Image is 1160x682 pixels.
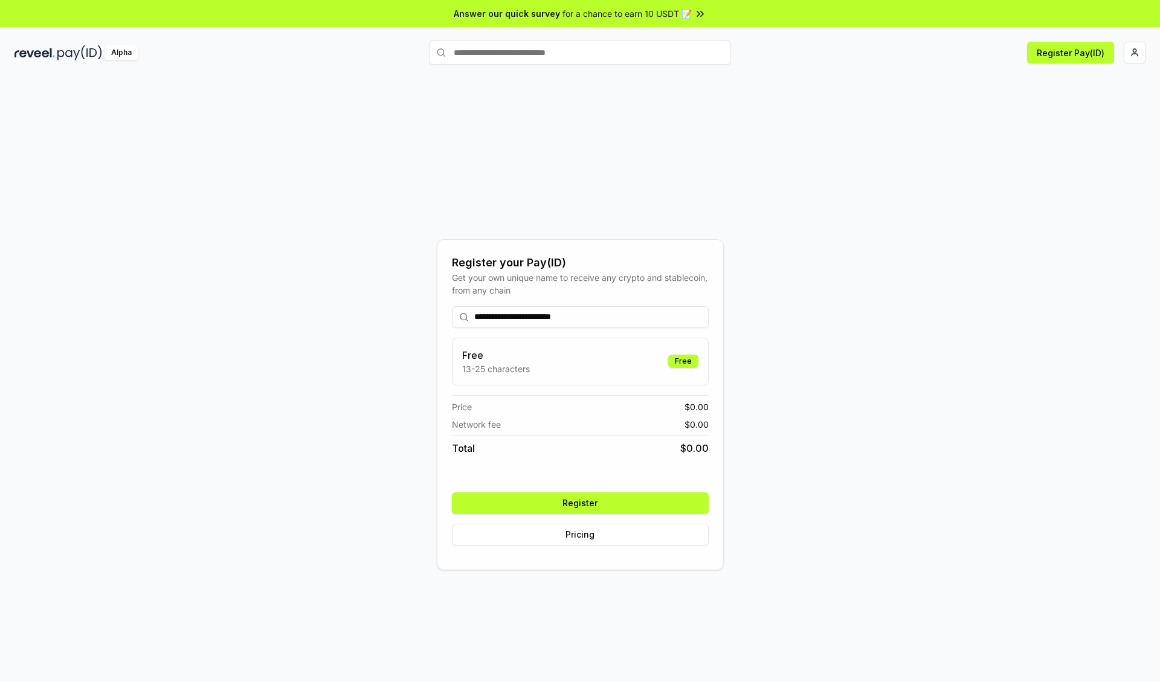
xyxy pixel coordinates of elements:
[14,45,55,60] img: reveel_dark
[680,441,709,455] span: $ 0.00
[452,441,475,455] span: Total
[462,362,530,375] p: 13-25 characters
[562,7,692,20] span: for a chance to earn 10 USDT 📝
[452,524,709,545] button: Pricing
[452,401,472,413] span: Price
[452,254,709,271] div: Register your Pay(ID)
[685,418,709,431] span: $ 0.00
[668,355,698,368] div: Free
[57,45,102,60] img: pay_id
[452,418,501,431] span: Network fee
[462,348,530,362] h3: Free
[452,492,709,514] button: Register
[105,45,138,60] div: Alpha
[452,271,709,297] div: Get your own unique name to receive any crypto and stablecoin, from any chain
[685,401,709,413] span: $ 0.00
[454,7,560,20] span: Answer our quick survey
[1027,42,1114,63] button: Register Pay(ID)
